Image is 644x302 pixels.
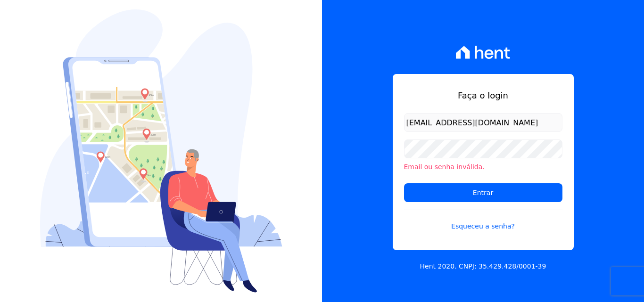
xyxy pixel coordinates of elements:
input: Entrar [404,183,562,202]
p: Hent 2020. CNPJ: 35.429.428/0001-39 [420,261,546,271]
li: Email ou senha inválida. [404,162,562,172]
h1: Faça o login [404,89,562,102]
img: Login [40,9,282,293]
input: Email [404,113,562,132]
a: Esqueceu a senha? [404,210,562,231]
